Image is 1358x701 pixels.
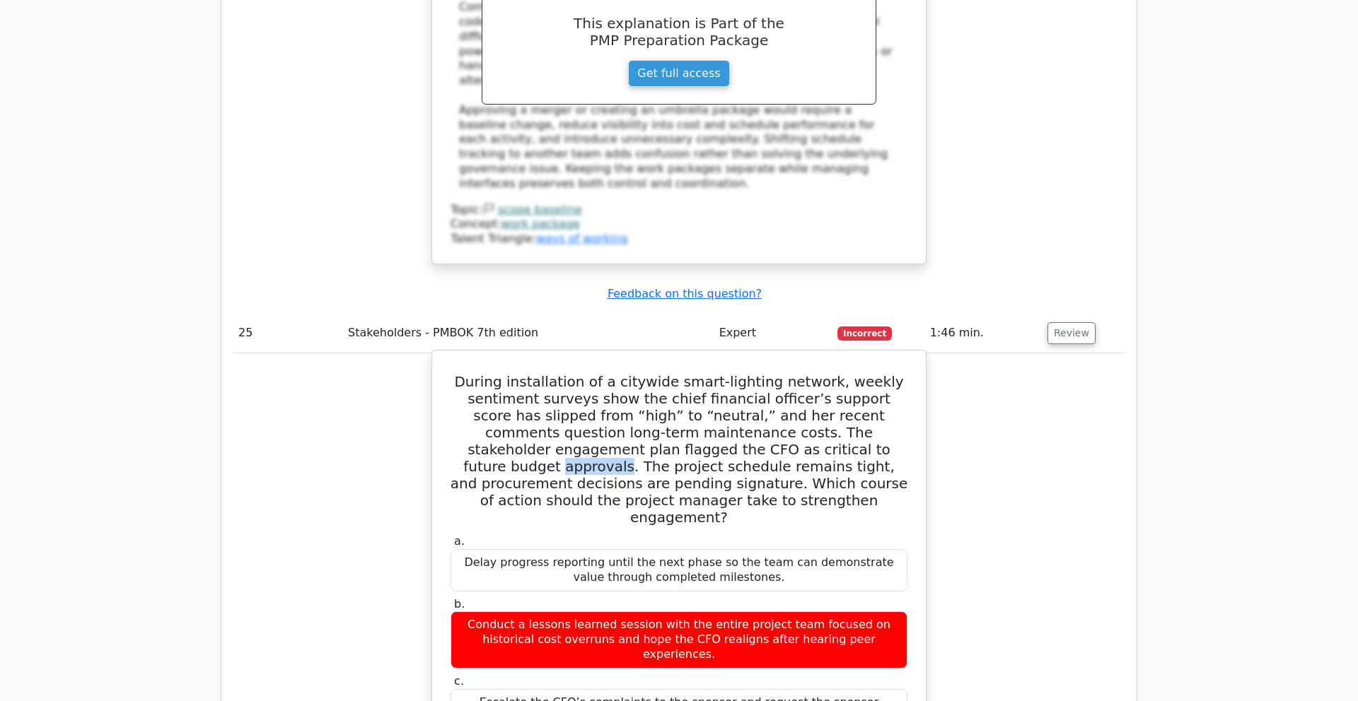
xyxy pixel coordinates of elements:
[501,217,580,230] a: work package
[628,60,729,87] a: Get full access
[451,549,907,591] div: Delay progress reporting until the next phase so the team can demonstrate value through completed...
[451,203,907,247] div: Talent Triangle:
[233,313,342,353] td: 25
[924,313,1042,353] td: 1:46 min.
[451,203,907,218] div: Topic:
[451,611,907,668] div: Conduct a lessons learned session with the entire project team focused on historical cost overrun...
[536,232,628,245] a: ways of working
[342,313,714,353] td: Stakeholders - PMBOK 7th edition
[608,287,762,300] a: Feedback on this question?
[1047,322,1096,344] button: Review
[449,373,909,526] h5: During installation of a citywide smart-lighting network, weekly sentiment surveys show the chief...
[454,597,465,611] span: b.
[714,313,832,353] td: Expert
[498,203,582,216] a: scope baseline
[454,674,464,688] span: c.
[837,326,892,341] span: Incorrect
[451,217,907,232] div: Concept:
[454,534,465,548] span: a.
